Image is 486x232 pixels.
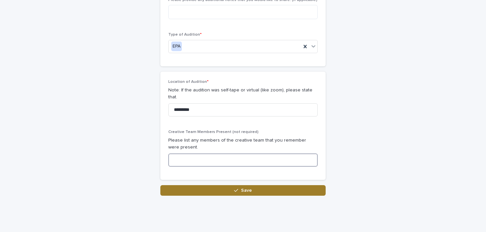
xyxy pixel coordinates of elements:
[168,137,318,151] p: Please list any members of the creative team that you remember were present.
[160,185,326,196] button: Save
[168,130,259,134] span: Creative Team Members Present (not required)
[171,42,182,51] div: EPA
[168,33,202,37] span: Type of Audition
[168,87,318,101] p: Note: If the audition was self-tape or virtual (like zoom), please state that.
[241,188,252,193] span: Save
[168,80,209,84] span: Location of Audition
